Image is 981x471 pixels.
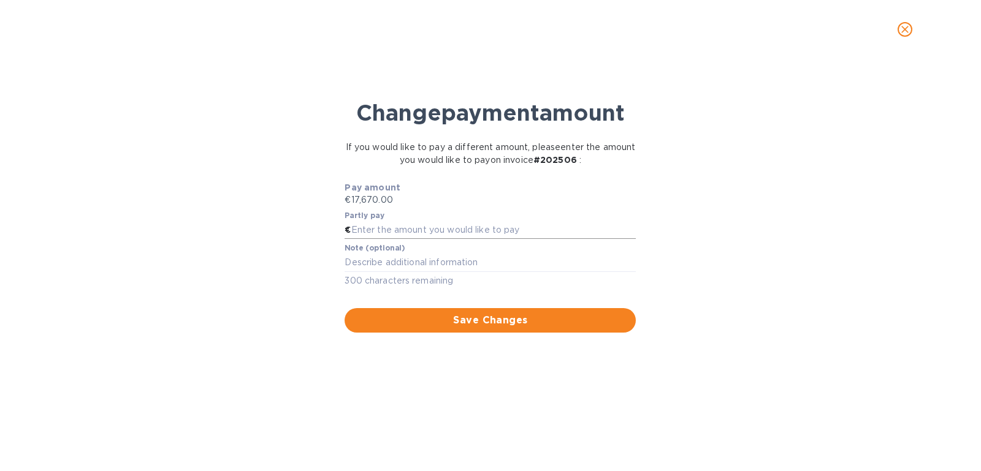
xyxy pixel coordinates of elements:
input: Enter the amount you would like to pay [351,221,636,239]
button: close [890,15,920,44]
b: Change payment amount [356,99,625,126]
p: If you would like to pay a different amount, please enter the amount you would like to pay on inv... [340,141,641,167]
button: Save Changes [345,308,636,333]
label: Note (optional) [345,245,405,252]
div: € [345,221,351,239]
p: €17,670.00 [345,194,636,206]
label: Partly pay [345,212,385,219]
p: 300 characters remaining [345,274,636,288]
b: Pay amount [345,183,400,192]
span: Save Changes [354,313,626,328]
b: # 202506 [533,155,577,165]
